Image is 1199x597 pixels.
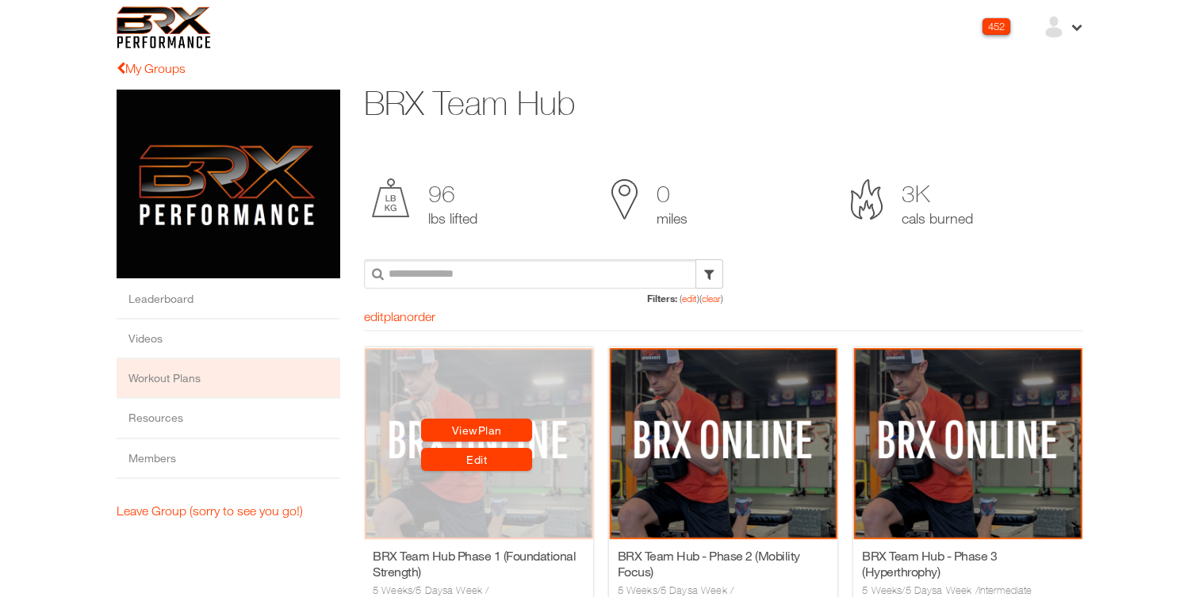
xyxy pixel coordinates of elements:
img: ex-default-user.svg [1042,15,1066,39]
img: Plan [245,104,474,297]
a: ViewPlan [57,175,168,198]
h1: BRX Team Hub [364,80,959,127]
h3: Available on Week 6 [254,358,465,373]
div: miles [611,178,835,228]
li: Leaderboard [117,280,340,320]
h3: 5 Weeks / 5 Days a Week / Intermediate [498,340,710,354]
img: 6f7da32581c89ca25d665dc3aae533e4f14fe3ef_original.svg [117,6,211,48]
li: Videos [117,320,340,359]
a: BRX Team Hub - Phase 2 (Mobility Focus) [254,304,465,336]
div: cals burned [851,178,1075,228]
a: Edit [57,205,168,228]
a: BRX Team Hub Phase 1 (Foundational Strength) [9,304,220,336]
span: 0 [611,178,835,209]
img: Plan [489,104,718,297]
a: edit [318,49,333,61]
h3: 5 Weeks / 5 Days a Week / [254,340,465,354]
h3: Available on Week 12 [498,358,710,373]
li: Workout Plans [117,359,340,399]
li: Members [117,439,340,479]
a: Leave Group (sorry to see you go!) [117,503,340,519]
div: lbs lifted [372,178,596,228]
div: 452 [983,18,1010,35]
a: clear [338,49,357,61]
h3: 5 Weeks / 5 Days a Week / [9,340,220,354]
img: ios_large.jpg [117,90,340,278]
strong: Filters: [283,49,313,61]
a: My Groups [117,61,186,75]
a: BRX Team Hub - Phase 3 (Hyperthrophy) [498,304,710,336]
span: 96 [372,178,596,209]
li: Resources [117,399,340,438]
h3: Available Immediately [9,358,220,373]
span: 3K [851,178,1075,209]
